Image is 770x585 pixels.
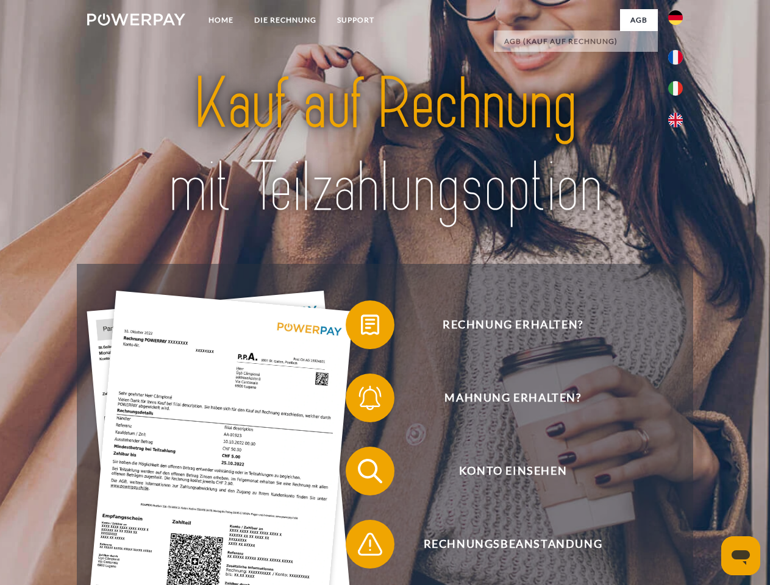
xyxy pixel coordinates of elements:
[668,10,683,25] img: de
[87,13,185,26] img: logo-powerpay-white.svg
[355,456,385,486] img: qb_search.svg
[620,9,658,31] a: agb
[363,374,662,422] span: Mahnung erhalten?
[346,300,663,349] button: Rechnung erhalten?
[198,9,244,31] a: Home
[355,310,385,340] img: qb_bill.svg
[363,520,662,569] span: Rechnungsbeanstandung
[668,113,683,127] img: en
[494,30,658,52] a: AGB (Kauf auf Rechnung)
[327,9,385,31] a: SUPPORT
[363,300,662,349] span: Rechnung erhalten?
[346,374,663,422] button: Mahnung erhalten?
[355,529,385,559] img: qb_warning.svg
[244,9,327,31] a: DIE RECHNUNG
[668,50,683,65] img: fr
[668,81,683,96] img: it
[116,58,654,233] img: title-powerpay_de.svg
[355,383,385,413] img: qb_bell.svg
[363,447,662,495] span: Konto einsehen
[346,520,663,569] button: Rechnungsbeanstandung
[346,447,663,495] button: Konto einsehen
[721,536,760,575] iframe: Schaltfläche zum Öffnen des Messaging-Fensters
